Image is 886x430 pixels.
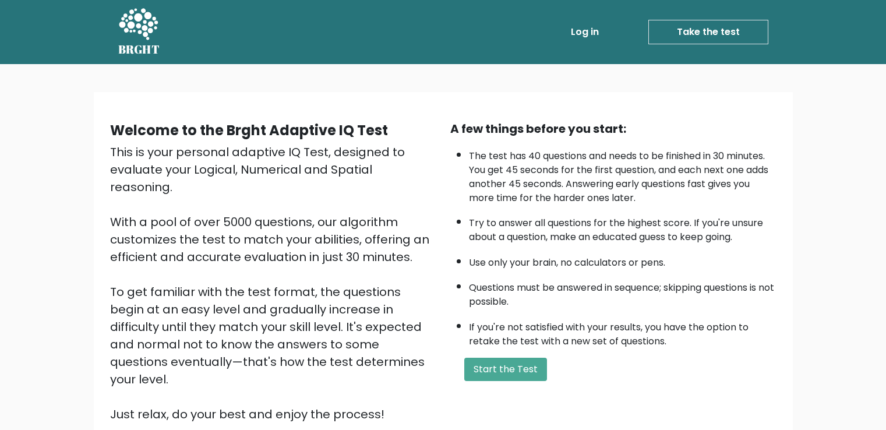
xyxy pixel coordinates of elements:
a: BRGHT [118,5,160,59]
li: Try to answer all questions for the highest score. If you're unsure about a question, make an edu... [469,210,776,244]
div: A few things before you start: [450,120,776,138]
li: Use only your brain, no calculators or pens. [469,250,776,270]
h5: BRGHT [118,43,160,57]
button: Start the Test [464,358,547,381]
div: This is your personal adaptive IQ Test, designed to evaluate your Logical, Numerical and Spatial ... [110,143,436,423]
b: Welcome to the Brght Adaptive IQ Test [110,121,388,140]
li: If you're not satisfied with your results, you have the option to retake the test with a new set ... [469,315,776,348]
a: Take the test [648,20,768,44]
li: The test has 40 questions and needs to be finished in 30 minutes. You get 45 seconds for the firs... [469,143,776,205]
a: Log in [566,20,603,44]
li: Questions must be answered in sequence; skipping questions is not possible. [469,275,776,309]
